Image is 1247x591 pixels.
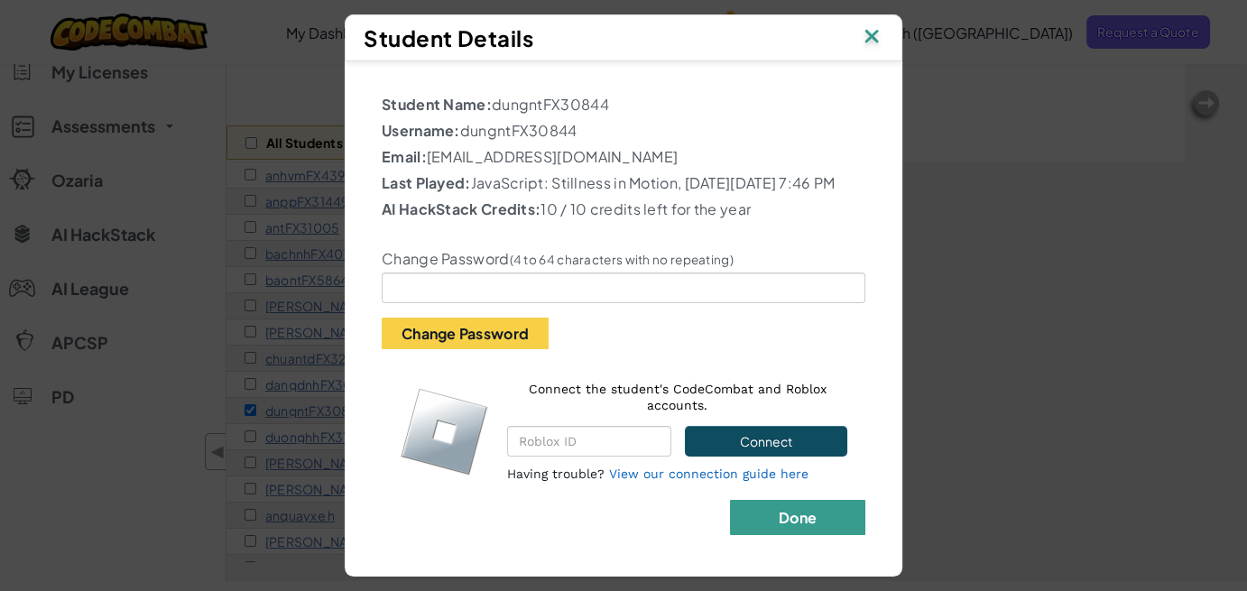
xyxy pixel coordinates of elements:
img: roblox-logo.svg [400,387,489,476]
b: Last Played: [382,173,471,192]
b: Username: [382,121,460,140]
button: Change Password [382,318,549,349]
span: Having trouble? [507,466,605,481]
p: JavaScript: Stillness in Motion, [DATE][DATE] 7:46 PM [382,172,865,194]
p: Connect the student's CodeCombat and Roblox accounts. [507,381,847,413]
b: Done [779,508,817,527]
a: View our connection guide here [609,466,808,481]
b: Student Name: [382,95,492,114]
input: Roblox ID [507,426,670,457]
b: AI HackStack Credits: [382,199,540,218]
img: IconClose.svg [860,24,883,51]
small: (4 to 64 characters with no repeating) [510,252,734,267]
p: 10 / 10 credits left for the year [382,199,865,220]
p: dungntFX30844 [382,120,865,142]
span: Student Details [364,24,533,51]
label: Change Password [382,250,734,268]
b: Email: [382,147,427,166]
p: dungntFX30844 [382,94,865,115]
p: [EMAIL_ADDRESS][DOMAIN_NAME] [382,146,865,168]
button: Connect [685,426,847,457]
button: Done [730,500,865,535]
